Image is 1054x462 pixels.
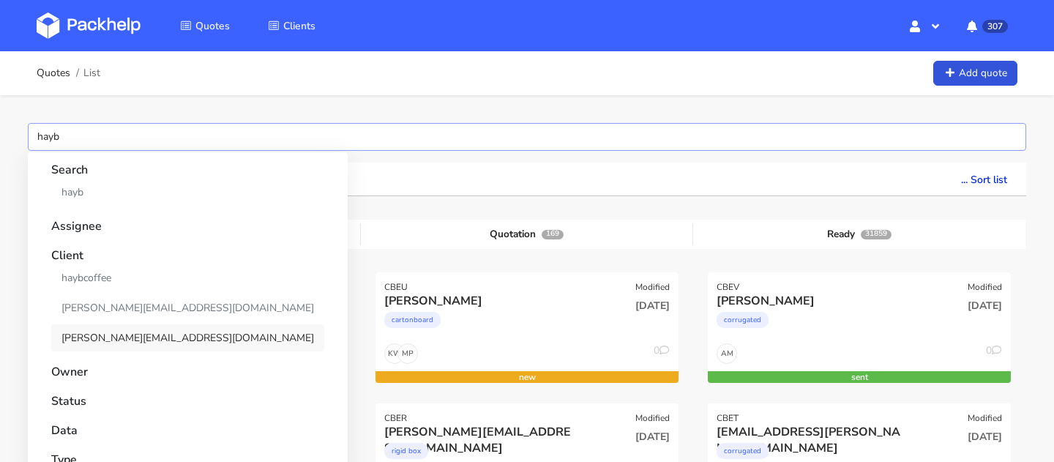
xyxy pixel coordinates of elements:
[385,344,404,363] span: KW
[968,412,1002,424] div: Modified
[968,299,1002,313] span: [DATE]
[83,67,100,79] span: List
[51,179,324,206] a: hayb
[384,443,428,459] div: rigid box
[717,312,769,328] div: corrugated
[635,430,670,444] span: [DATE]
[37,59,100,88] nav: breadcrumb
[654,343,670,364] div: 0
[384,281,408,293] div: CBEU
[37,67,70,79] a: Quotes
[195,19,230,33] span: Quotes
[51,324,324,351] a: [PERSON_NAME][EMAIL_ADDRESS][DOMAIN_NAME]
[542,230,564,239] span: 169
[717,412,739,424] div: CBET
[968,430,1002,444] span: [DATE]
[51,354,324,381] strong: Owner
[51,384,324,410] strong: Status
[283,19,315,33] span: Clients
[717,424,911,440] div: [EMAIL_ADDRESS][PERSON_NAME][DOMAIN_NAME]
[717,293,911,309] div: [PERSON_NAME]
[51,264,324,291] a: haybcoffee
[384,412,407,424] div: CBER
[635,299,670,313] span: [DATE]
[51,294,324,321] a: [PERSON_NAME][EMAIL_ADDRESS][DOMAIN_NAME]
[693,223,1025,245] div: Ready
[398,344,417,363] span: MP
[942,163,1026,195] button: ... Sort list
[986,343,1002,364] div: 0
[51,413,324,439] strong: Data
[708,272,1011,382] a: CBEV Modified [PERSON_NAME] corrugated [DATE] AM 0 sent
[51,209,324,235] strong: Assignee
[717,344,736,363] span: AM
[861,230,892,239] span: 31859
[375,371,679,383] div: new
[162,12,247,39] a: Quotes
[361,223,693,245] div: Quotation
[375,272,679,382] a: CBEU Modified [PERSON_NAME] cartonboard [DATE] MP KW 0 new
[384,312,441,328] div: cartonboard
[384,424,578,440] div: [PERSON_NAME][EMAIL_ADDRESS][DOMAIN_NAME]
[708,371,1011,383] div: sent
[955,12,1017,39] button: 307
[384,293,578,309] div: [PERSON_NAME]
[968,281,1002,293] div: Modified
[250,12,333,39] a: Clients
[933,61,1017,86] a: Add quote
[37,12,141,39] img: Dashboard
[51,238,324,264] strong: Client
[51,152,324,179] strong: Search
[717,281,739,293] div: CBEV
[717,443,769,459] div: corrugated
[28,123,1026,151] input: Start typing to filter or search items below...
[982,20,1008,33] span: 307
[635,281,670,293] div: Modified
[635,412,670,424] div: Modified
